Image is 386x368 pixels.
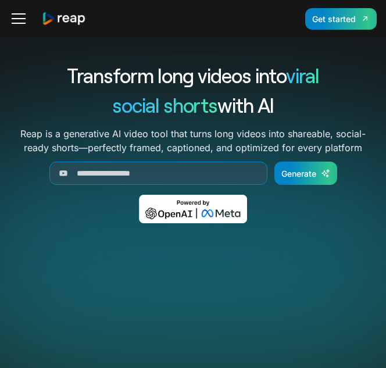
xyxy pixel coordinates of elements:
[9,5,33,33] div: menu
[312,13,356,25] div: Get started
[19,90,367,120] h1: with AI
[19,127,367,155] p: Reap is a generative AI video tool that turns long videos into shareable, social-ready shorts—per...
[42,12,86,26] img: reap logo
[19,162,367,185] form: Generate Form
[19,60,367,90] h1: Transform long videos into
[286,63,319,87] span: viral
[112,93,218,117] span: social shorts
[139,195,248,223] img: Powered by OpenAI & Meta
[274,162,337,185] a: Generate
[42,12,86,26] a: home
[305,8,377,30] a: Get started
[281,167,316,180] div: Generate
